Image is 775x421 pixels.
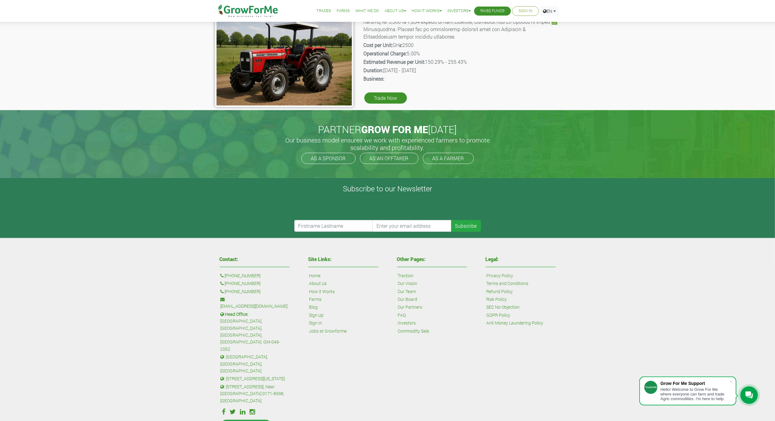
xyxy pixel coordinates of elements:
[397,257,467,262] h4: Other Pages:
[412,8,442,14] a: How it Works
[215,14,353,107] img: growforme image
[309,320,322,326] a: Sign In
[372,220,451,232] input: Enter your email address
[309,304,318,311] a: Blog
[294,196,389,220] iframe: reCAPTCHA
[487,304,520,311] a: SEC No Objection
[221,383,289,404] p: : [STREET_ADDRESS], Near [GEOGRAPHIC_DATA] 0171-8598, [GEOGRAPHIC_DATA].
[309,288,335,295] a: How it Works
[308,257,378,262] h4: Site Links:
[487,320,544,326] a: Anti Money Laundering Policy
[8,184,767,193] h4: Subscribe to our Newsletter
[540,6,559,16] a: EN
[220,257,290,262] h4: Contact:
[309,328,347,334] a: Jobs at Growforme
[221,353,289,374] p: : [GEOGRAPHIC_DATA], [GEOGRAPHIC_DATA], [GEOGRAPHIC_DATA]
[398,272,414,279] a: Traction
[398,288,416,295] a: Our Team
[398,312,406,319] a: FAQ
[221,311,289,353] p: : [GEOGRAPHIC_DATA], [GEOGRAPHIC_DATA], [GEOGRAPHIC_DATA], [GEOGRAPHIC_DATA]. GM-049-2052
[447,8,471,14] a: Investors
[360,153,418,164] a: AS AN OFFTAKER
[221,280,289,287] p: :
[451,220,481,232] button: Subscribe
[309,296,322,303] a: Farms
[225,272,261,279] a: [PHONE_NUMBER]
[301,153,356,164] a: AS A SPONSOR
[221,296,289,310] p: :
[225,280,261,287] a: [PHONE_NUMBER]
[364,50,407,57] b: Operational Charge:
[519,8,532,14] a: Sign In
[364,67,559,74] p: [DATE] - [DATE]
[316,8,331,14] a: Trades
[364,67,384,73] b: Duration:
[364,58,425,65] b: Estimated Revenue per Unit:
[364,50,559,57] p: 5.00%
[487,272,513,279] a: Privacy Policy
[398,280,418,287] a: Our Vision
[364,41,559,49] p: GHȼ2500
[221,288,289,295] p: :
[217,124,558,135] h2: PARTNER [DATE]
[486,257,556,262] h4: Legal:
[279,136,497,151] h5: Our business model ensures we work with experienced farmers to promote scalability and profitabil...
[364,75,385,82] b: Business:
[225,311,249,317] b: Head Office:
[487,288,513,295] a: Refund Policy
[225,288,261,295] a: [PHONE_NUMBER]
[221,303,288,310] a: [EMAIL_ADDRESS][DOMAIN_NAME]
[364,92,407,104] a: Trade Now
[423,153,474,164] a: AS A FARMER
[337,8,350,14] a: Farms
[398,320,416,326] a: Investors
[309,312,324,319] a: Sign Up
[661,381,730,386] div: Grow For Me Support
[487,312,511,319] a: GDPR Policy
[221,272,289,279] p: :
[661,387,730,401] div: Hello! Welcome to Grow For Me where everyone can farm and trade Agric commodities. I'm here to help.
[480,8,505,14] a: Raise Funds
[362,123,428,136] span: GROW FOR ME
[385,8,406,14] a: About Us
[398,328,429,334] a: Commodity Sale
[398,304,423,311] a: Our Partners
[294,220,373,232] input: Firstname Lastname
[398,296,418,303] a: Our Board
[364,42,393,48] b: Cost per Unit:
[364,58,559,66] p: 150.29% - 255.43%
[487,296,507,303] a: Risk Policy
[309,272,321,279] a: Home
[487,280,529,287] a: Terms and Conditions
[221,375,289,382] p: : [STREET_ADDRESS][US_STATE].
[355,8,379,14] a: What We Do
[309,280,327,287] a: About Us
